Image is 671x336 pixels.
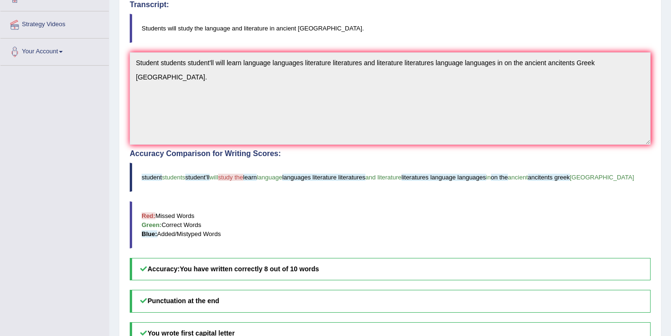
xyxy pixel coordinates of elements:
[570,174,634,181] span: [GEOGRAPHIC_DATA]
[130,14,651,43] blockquote: Students will study the language and literature in ancient [GEOGRAPHIC_DATA].
[130,290,651,312] h5: Punctuation at the end
[508,174,528,181] span: ancient
[528,174,570,181] span: ancitents greek
[218,174,243,181] span: study the
[162,174,185,181] span: students
[0,11,109,35] a: Strategy Videos
[365,174,402,181] span: and literature
[486,174,491,181] span: in
[0,39,109,62] a: Your Account
[130,149,651,158] h4: Accuracy Comparison for Writing Scores:
[491,174,508,181] span: on the
[142,230,157,237] b: Blue:
[185,174,210,181] span: student'll
[257,174,282,181] span: language
[282,174,365,181] span: languages literature literatures
[130,258,651,280] h5: Accuracy:
[243,174,257,181] span: learn
[142,221,162,228] b: Green:
[130,201,651,248] blockquote: Missed Words Correct Words Added/Mistyped Words
[130,0,651,9] h4: Transcript:
[142,174,162,181] span: student
[180,265,319,273] b: You have written correctly 8 out of 10 words
[402,174,486,181] span: literatures language languages
[142,212,155,219] b: Red:
[210,174,218,181] span: will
